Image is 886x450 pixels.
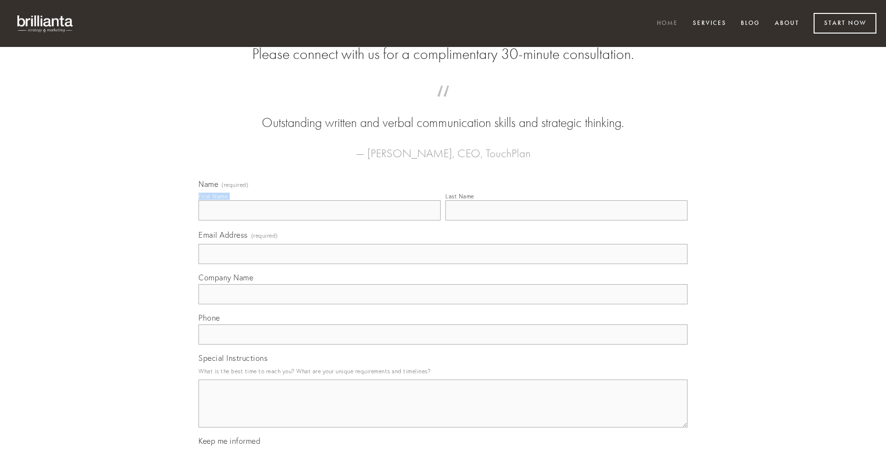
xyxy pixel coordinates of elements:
[198,365,688,378] p: What is the best time to reach you? What are your unique requirements and timelines?
[198,353,268,363] span: Special Instructions
[198,313,220,323] span: Phone
[198,45,688,63] h2: Please connect with us for a complimentary 30-minute consultation.
[198,436,260,446] span: Keep me informed
[769,16,805,32] a: About
[198,179,218,189] span: Name
[651,16,684,32] a: Home
[687,16,733,32] a: Services
[221,182,248,188] span: (required)
[198,230,248,240] span: Email Address
[814,13,876,34] a: Start Now
[198,193,228,200] div: First Name
[734,16,766,32] a: Blog
[214,95,672,114] span: “
[214,95,672,132] blockquote: Outstanding written and verbal communication skills and strategic thinking.
[198,273,253,282] span: Company Name
[445,193,474,200] div: Last Name
[214,132,672,163] figcaption: — [PERSON_NAME], CEO, TouchPlan
[251,229,278,242] span: (required)
[10,10,82,37] img: brillianta - research, strategy, marketing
